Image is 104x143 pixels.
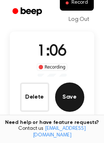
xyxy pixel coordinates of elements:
[37,44,66,59] span: 1:06
[20,82,49,112] button: Delete Audio Record
[55,82,84,112] button: Save Audio Record
[33,126,86,138] a: [EMAIL_ADDRESS][DOMAIN_NAME]
[37,63,67,71] div: Recording
[61,11,97,28] a: Log Out
[4,126,100,139] span: Contact us
[7,5,49,19] a: Beep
